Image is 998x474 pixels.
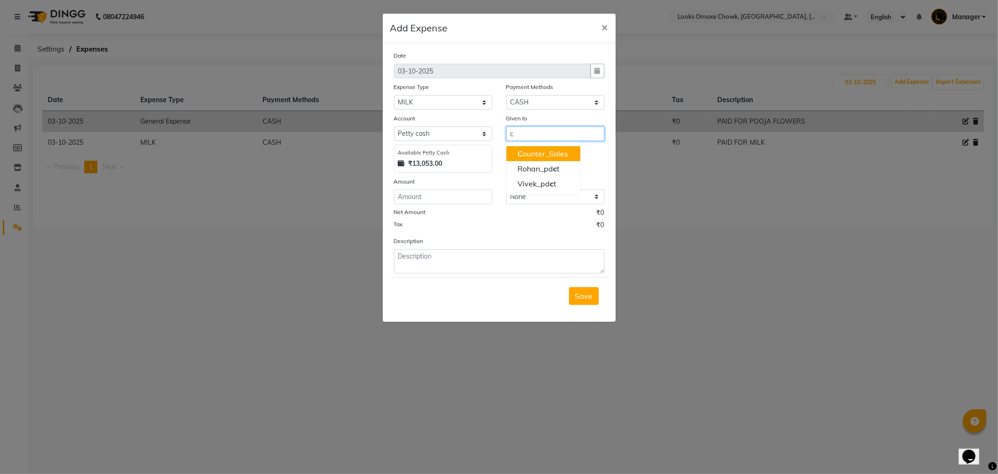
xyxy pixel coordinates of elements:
[394,114,415,123] label: Account
[394,220,403,229] label: Tax
[569,287,599,305] button: Save
[394,190,492,204] input: Amount
[602,20,608,34] span: ×
[394,52,407,60] label: Date
[550,179,554,188] span: c
[408,159,443,169] strong: ₹13,053.00
[398,149,488,157] div: Available Petty Cash
[553,164,557,173] span: c
[597,208,605,220] span: ₹0
[390,21,448,35] h5: Add Expense
[394,178,415,186] label: Amount
[394,237,423,245] label: Description
[506,114,528,123] label: Given to
[506,126,605,141] input: Given to
[959,437,989,465] iframe: chat widget
[506,83,554,91] label: Payment Methods
[517,164,560,173] ngb-highlight: Rohan_pd t
[394,83,430,91] label: Expense Type
[517,179,556,188] ngb-highlight: Vivek_pd t
[517,149,568,158] ngb-highlight: ounter_Sales
[597,220,605,232] span: ₹0
[594,14,616,40] button: Close
[575,291,593,301] span: Save
[517,149,523,158] span: C
[394,208,426,216] label: Net Amount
